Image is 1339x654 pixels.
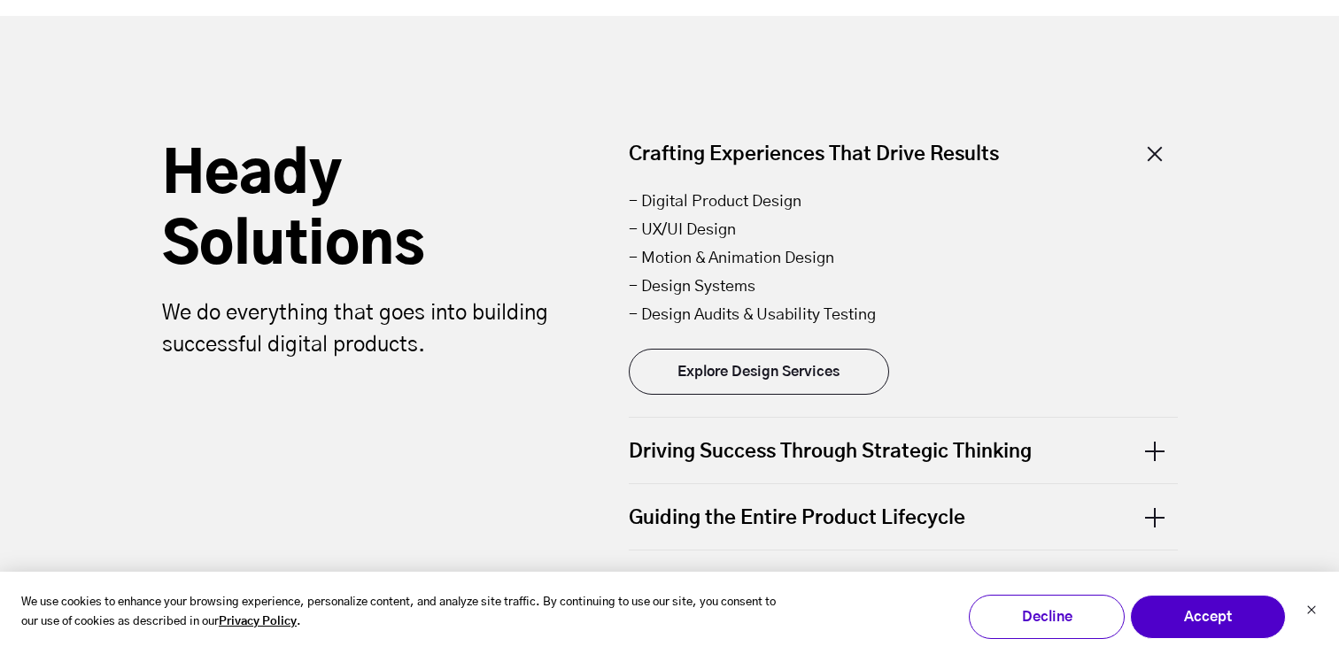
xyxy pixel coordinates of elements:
div: Guiding the Entire Product Lifecycle [629,484,1178,550]
li: - Motion & Animation Design [629,244,1178,273]
a: Privacy Policy [219,612,297,633]
button: Accept [1130,595,1286,639]
p: We do everything that goes into building successful digital products. [162,297,561,361]
a: Explore Design Services [629,349,889,395]
li: - Design Audits & Usability Testing [629,301,1178,329]
div: Building World-Class Apps & Websites [629,550,1178,616]
button: Decline [969,595,1125,639]
li: - Digital Product Design [629,188,1178,216]
li: - UX/UI Design [629,216,1178,244]
button: Dismiss cookie banner [1306,603,1317,621]
div: Driving Success Through Strategic Thinking [629,418,1178,483]
h2: Heady Solutions [162,141,561,282]
div: Crafting Experiences That Drive Results [629,141,1178,186]
li: - Design Systems [629,273,1178,301]
p: We use cookies to enhance your browsing experience, personalize content, and analyze site traffic... [21,593,782,634]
